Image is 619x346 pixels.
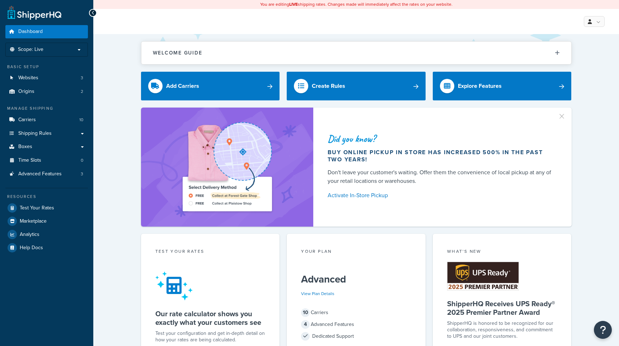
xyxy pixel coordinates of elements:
span: Time Slots [18,157,41,163]
div: Test your configuration and get in-depth detail on how your rates are being calculated. [155,330,266,343]
span: 4 [301,320,310,329]
div: Basic Setup [5,64,88,70]
h5: ShipperHQ Receives UPS Ready® 2025 Premier Partner Award [447,299,557,317]
span: Analytics [20,232,39,238]
span: Scope: Live [18,47,43,53]
a: Shipping Rules [5,127,88,140]
a: Analytics [5,228,88,241]
div: What's New [447,248,557,256]
li: Advanced Features [5,167,88,181]
b: LIVE [289,1,298,8]
a: Create Rules [287,72,426,100]
h2: Welcome Guide [153,50,202,56]
a: Marketplace [5,215,88,228]
div: Carriers [301,308,411,318]
span: 10 [79,117,83,123]
a: Activate In-Store Pickup [328,190,554,200]
div: Advanced Features [301,319,411,330]
p: ShipperHQ is honored to be recognized for our collaboration, responsiveness, and commitment to UP... [447,320,557,340]
span: Help Docs [20,245,43,251]
div: Test your rates [155,248,266,256]
a: Dashboard [5,25,88,38]
span: 3 [81,171,83,177]
span: 0 [81,157,83,163]
li: Websites [5,71,88,85]
li: Carriers [5,113,88,127]
div: Dedicated Support [301,331,411,341]
a: Time Slots0 [5,154,88,167]
a: Boxes [5,140,88,153]
img: ad-shirt-map-b0359fc47e01cab431d101c4b569394f6a03f54285957d908178d52f29eb9668.png [162,118,292,216]
a: Test Your Rates [5,202,88,214]
span: 3 [81,75,83,81]
span: Test Your Rates [20,205,54,211]
div: Did you know? [328,134,554,144]
a: Websites3 [5,71,88,85]
a: Origins2 [5,85,88,98]
div: Explore Features [458,81,502,91]
button: Welcome Guide [141,42,571,64]
span: Advanced Features [18,171,62,177]
div: Manage Shipping [5,105,88,112]
span: Marketplace [20,218,47,224]
span: Websites [18,75,38,81]
a: Add Carriers [141,72,280,100]
h5: Our rate calculator shows you exactly what your customers see [155,309,266,327]
span: Shipping Rules [18,131,52,137]
span: Boxes [18,144,32,150]
div: Don't leave your customer's waiting. Offer them the convenience of local pickup at any of your re... [328,168,554,185]
li: Origins [5,85,88,98]
button: Open Resource Center [594,321,612,339]
a: Help Docs [5,241,88,254]
span: 10 [301,308,310,317]
div: Resources [5,194,88,200]
span: 2 [81,89,83,95]
span: Origins [18,89,34,95]
a: View Plan Details [301,290,334,297]
div: Your Plan [301,248,411,256]
span: Dashboard [18,29,43,35]
li: Time Slots [5,154,88,167]
a: Explore Features [433,72,572,100]
div: Create Rules [312,81,345,91]
span: Carriers [18,117,36,123]
div: Add Carriers [166,81,199,91]
div: Buy online pickup in store has increased 500% in the past two years! [328,149,554,163]
a: Advanced Features3 [5,167,88,181]
h5: Advanced [301,274,411,285]
a: Carriers10 [5,113,88,127]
